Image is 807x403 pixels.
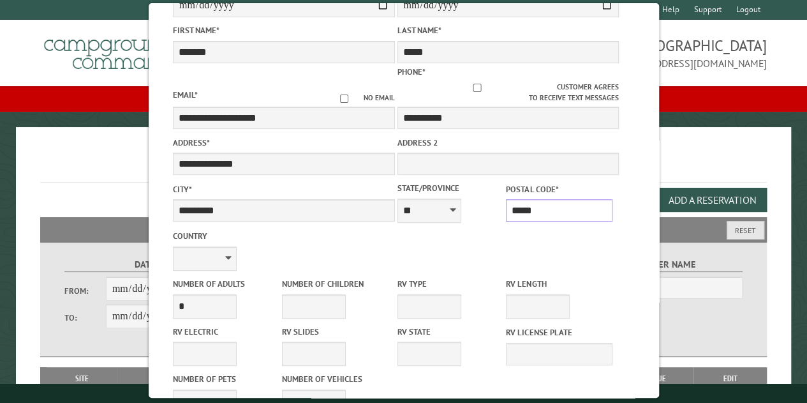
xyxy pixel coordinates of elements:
[64,257,231,272] label: Dates
[172,89,197,100] label: Email
[172,183,394,195] label: City
[64,312,106,324] label: To:
[397,278,503,290] label: RV Type
[397,66,425,77] label: Phone
[397,326,503,338] label: RV State
[172,326,279,338] label: RV Electric
[397,137,619,149] label: Address 2
[506,326,612,338] label: RV License Plate
[658,188,767,212] button: Add a Reservation
[117,367,210,390] th: Dates
[64,285,106,297] label: From:
[172,278,279,290] label: Number of Adults
[40,217,767,241] h2: Filters
[576,257,743,272] label: Customer Name
[172,24,394,36] label: First Name
[727,221,764,240] button: Reset
[397,82,619,103] label: Customer agrees to receive text messages
[693,367,766,390] th: Edit
[40,25,200,75] img: Campground Commander
[324,95,363,103] input: No email
[47,367,117,390] th: Site
[397,84,556,92] input: Customer agrees to receive text messages
[324,93,394,103] label: No email
[397,182,503,194] label: State/Province
[506,278,612,290] label: RV Length
[626,367,694,390] th: Due
[281,278,388,290] label: Number of Children
[172,230,394,242] label: Country
[397,24,619,36] label: Last Name
[40,148,767,183] h1: Reservations
[281,373,388,385] label: Number of Vehicles
[506,183,612,195] label: Postal Code
[172,137,394,149] label: Address
[281,326,388,338] label: RV Slides
[172,373,279,385] label: Number of Pets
